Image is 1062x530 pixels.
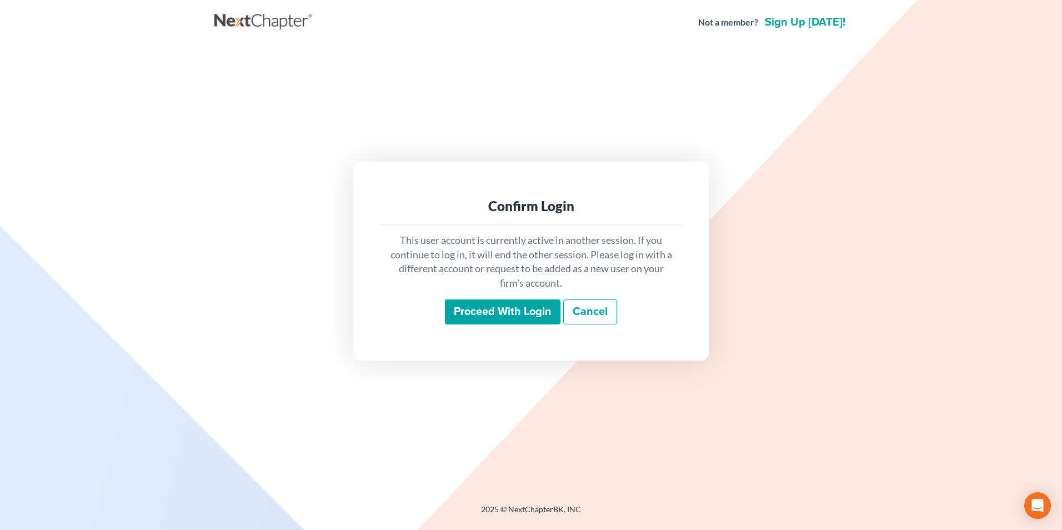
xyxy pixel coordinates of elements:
p: This user account is currently active in another session. If you continue to log in, it will end ... [389,233,673,291]
strong: Not a member? [698,16,758,29]
div: 2025 © NextChapterBK, INC [214,504,848,524]
a: Cancel [563,299,617,325]
div: Confirm Login [389,197,673,215]
div: Open Intercom Messenger [1024,492,1051,519]
input: Proceed with login [445,299,560,325]
a: Sign up [DATE]! [763,17,848,28]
